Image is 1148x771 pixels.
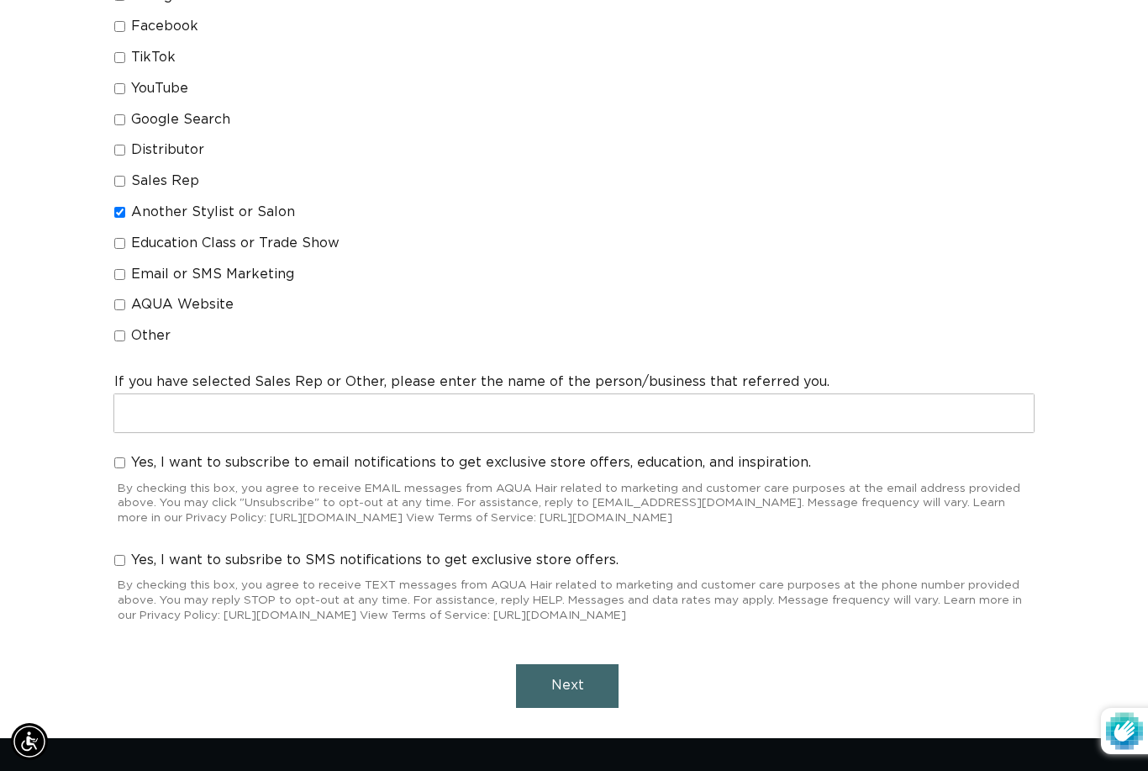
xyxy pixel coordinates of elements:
[131,49,176,66] span: TikTok
[131,172,199,190] span: Sales Rep
[516,664,619,707] button: Next
[11,723,48,760] div: Accessibility Menu
[131,266,294,283] span: Email or SMS Marketing
[131,80,188,98] span: YouTube
[131,203,295,221] span: Another Stylist or Salon
[131,552,619,569] span: Yes, I want to subsribe to SMS notifications to get exclusive store offers.
[551,679,584,692] span: Next
[920,589,1148,771] iframe: Chat Widget
[131,235,340,252] span: Education Class or Trade Show
[131,18,198,35] span: Facebook
[114,572,1034,626] div: By checking this box, you agree to receive TEXT messages from AQUA Hair related to marketing and ...
[114,373,829,391] label: If you have selected Sales Rep or Other, please enter the name of the person/business that referr...
[131,327,171,345] span: Other
[131,111,230,129] span: Google Search
[131,141,204,159] span: Distributor
[131,296,234,314] span: AQUA Website
[114,475,1034,530] div: By checking this box, you agree to receive EMAIL messages from AQUA Hair related to marketing and...
[131,454,811,472] span: Yes, I want to subscribe to email notifications to get exclusive store offers, education, and ins...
